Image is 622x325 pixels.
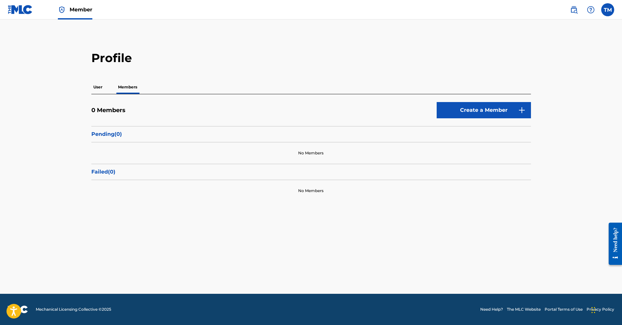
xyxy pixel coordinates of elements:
[437,102,531,118] a: Create a Member
[298,150,324,156] p: No Members
[480,306,503,312] a: Need Help?
[298,188,324,194] p: No Members
[570,6,578,14] img: search
[589,294,622,325] iframe: Chat Widget
[591,300,595,320] div: Drag
[58,6,66,14] img: Top Rightsholder
[518,106,526,114] img: 9d2ae6d4665cec9f34b9.svg
[604,217,622,271] iframe: Resource Center
[91,51,531,65] h2: Profile
[587,306,614,312] a: Privacy Policy
[545,306,583,312] a: Portal Terms of Use
[601,3,614,16] div: User Menu
[507,306,541,312] a: The MLC Website
[567,3,580,16] a: Public Search
[8,5,33,14] img: MLC Logo
[91,168,531,176] p: Failed ( 0 )
[8,305,28,313] img: logo
[70,6,92,13] span: Member
[91,80,104,94] p: User
[36,306,111,312] span: Mechanical Licensing Collective © 2025
[587,6,595,14] img: help
[91,130,531,138] p: Pending ( 0 )
[116,80,139,94] p: Members
[91,107,126,114] h5: 0 Members
[584,3,597,16] div: Help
